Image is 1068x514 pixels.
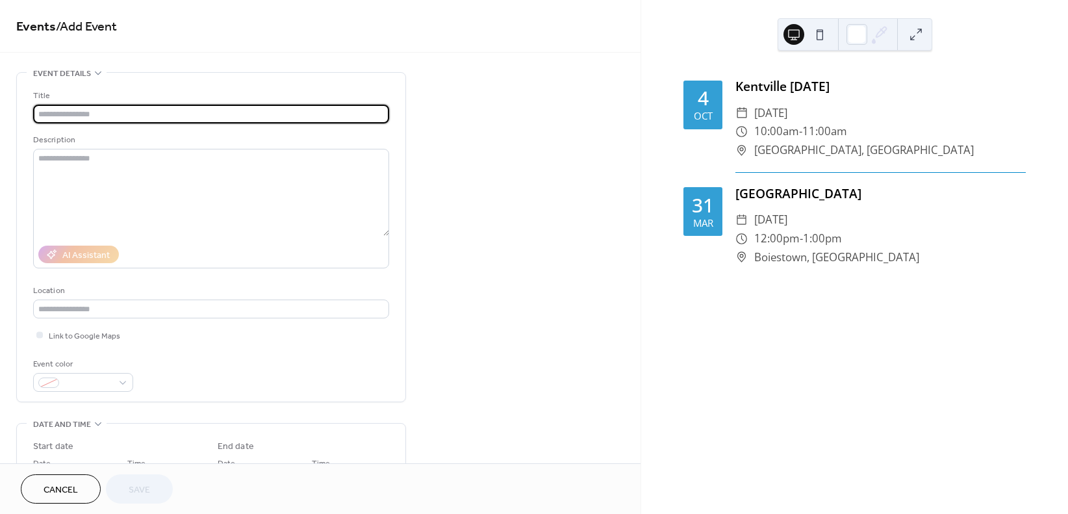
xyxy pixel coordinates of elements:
[16,14,56,40] a: Events
[754,141,974,160] span: [GEOGRAPHIC_DATA], [GEOGRAPHIC_DATA]
[800,229,803,248] span: -
[735,185,1026,203] div: [GEOGRAPHIC_DATA]
[735,141,748,160] div: ​
[44,483,78,497] span: Cancel
[56,14,117,40] span: / Add Event
[754,248,919,267] span: Boiestown, [GEOGRAPHIC_DATA]
[33,457,51,470] span: Date
[754,211,787,229] span: [DATE]
[33,284,387,298] div: Location
[802,122,847,141] span: 11:00am
[127,457,146,470] span: Time
[33,89,387,103] div: Title
[218,440,254,454] div: End date
[735,77,1026,96] div: Kentville [DATE]
[803,229,842,248] span: 1:00pm
[694,111,713,121] div: Oct
[21,474,101,504] button: Cancel
[33,67,91,81] span: Event details
[735,248,748,267] div: ​
[754,104,787,123] span: [DATE]
[33,440,73,454] div: Start date
[735,211,748,229] div: ​
[693,218,713,228] div: Mar
[218,457,235,470] span: Date
[33,357,131,371] div: Event color
[735,229,748,248] div: ​
[698,88,709,108] div: 4
[33,418,91,431] span: Date and time
[754,122,799,141] span: 10:00am
[754,229,800,248] span: 12:00pm
[33,133,387,147] div: Description
[49,329,120,343] span: Link to Google Maps
[735,104,748,123] div: ​
[735,122,748,141] div: ​
[692,196,714,215] div: 31
[799,122,802,141] span: -
[312,457,330,470] span: Time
